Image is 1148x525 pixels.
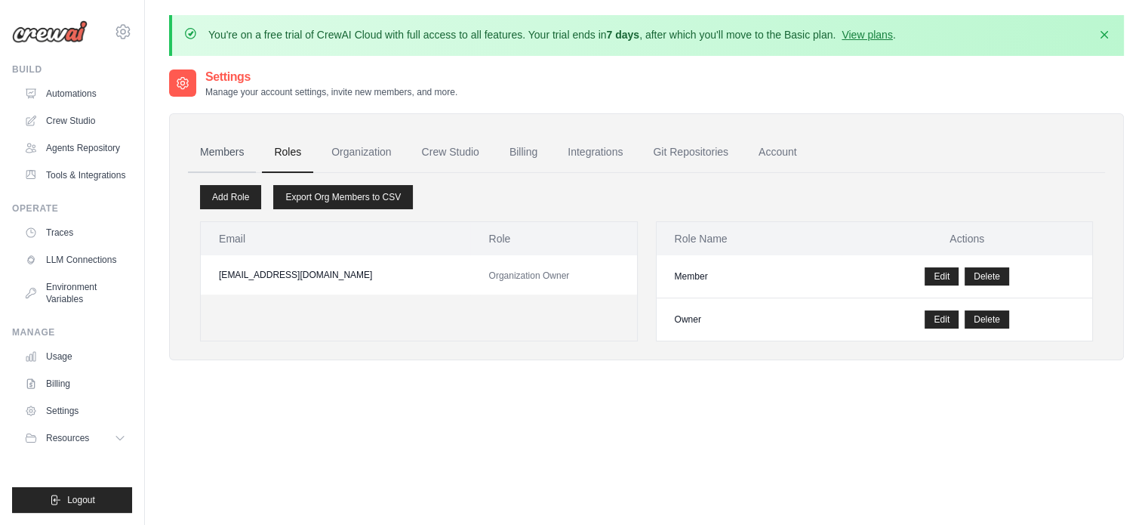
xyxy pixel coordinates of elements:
a: Environment Variables [18,275,132,311]
th: Role Name [657,222,842,255]
a: Roles [262,132,313,173]
button: Delete [965,267,1009,286]
button: Logout [12,487,132,513]
div: Manage [12,326,132,338]
a: Settings [18,399,132,423]
span: Organization Owner [488,270,569,281]
th: Role [470,222,636,255]
a: Usage [18,344,132,369]
td: [EMAIL_ADDRESS][DOMAIN_NAME] [201,255,470,295]
a: Crew Studio [410,132,491,173]
th: Email [201,222,470,255]
p: You're on a free trial of CrewAI Cloud with full access to all features. Your trial ends in , aft... [208,27,896,42]
a: Agents Repository [18,136,132,160]
div: Operate [12,202,132,215]
h2: Settings [205,68,457,86]
a: Crew Studio [18,109,132,133]
p: Manage your account settings, invite new members, and more. [205,86,457,98]
a: Members [188,132,256,173]
a: Add Role [200,185,261,209]
div: Build [12,63,132,76]
a: LLM Connections [18,248,132,272]
a: Account [746,132,809,173]
a: Edit [925,267,959,286]
a: Git Repositories [641,132,740,173]
a: View plans [842,29,892,41]
a: Traces [18,221,132,245]
a: Edit [925,310,959,329]
th: Actions [842,222,1092,255]
strong: 7 days [606,29,639,41]
a: Organization [319,132,403,173]
td: Member [657,255,842,298]
span: Logout [67,494,95,506]
a: Billing [18,372,132,396]
a: Tools & Integrations [18,163,132,187]
button: Delete [965,310,1009,329]
a: Integrations [556,132,635,173]
a: Automations [18,82,132,106]
td: Owner [657,298,842,341]
img: Logo [12,20,88,43]
span: Resources [46,432,89,444]
button: Resources [18,426,132,450]
a: Export Org Members to CSV [273,185,413,209]
a: Billing [497,132,549,173]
